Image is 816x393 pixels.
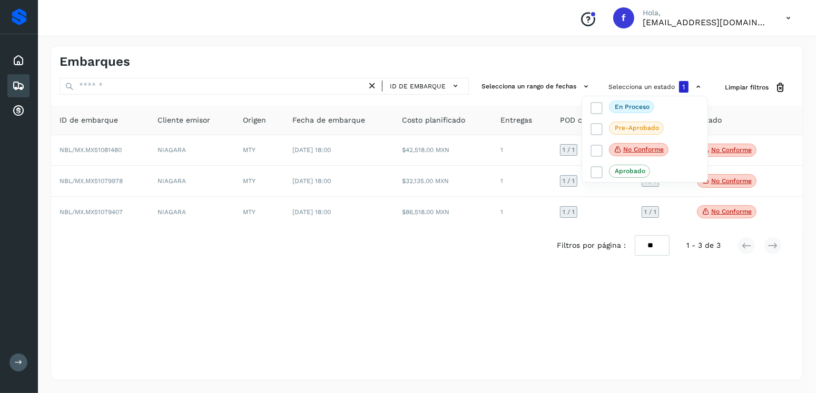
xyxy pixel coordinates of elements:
[7,99,30,123] div: Cuentas por cobrar
[7,49,30,72] div: Inicio
[615,167,645,175] p: Aprobado
[623,146,664,153] p: No conforme
[615,124,659,132] p: Pre-Aprobado
[615,103,650,110] p: En proceso
[7,74,30,97] div: Embarques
